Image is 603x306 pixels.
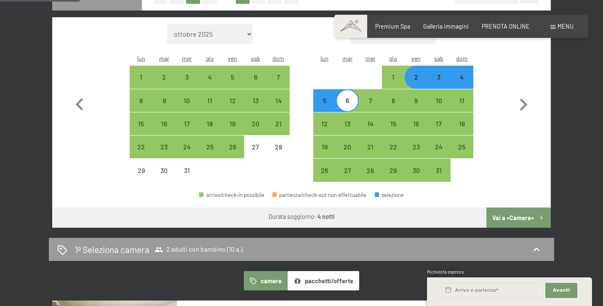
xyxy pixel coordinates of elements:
[176,136,198,158] div: Wed Dec 24 2025
[268,144,289,165] div: 28
[268,74,289,95] div: 7
[176,66,198,88] div: arrivo/check-in possibile
[382,89,405,112] div: arrivo/check-in possibile
[382,136,405,158] div: arrivo/check-in possibile
[318,213,335,220] b: 4 notti
[176,112,198,135] div: arrivo/check-in possibile
[451,144,472,165] div: 25
[198,89,221,112] div: arrivo/check-in possibile
[221,89,244,112] div: arrivo/check-in possibile
[428,144,449,165] div: 24
[131,167,152,188] div: 29
[222,144,243,165] div: 26
[427,66,450,88] div: Sat Jan 03 2026
[244,271,288,290] button: camere
[482,23,530,30] span: PRENOTA ONLINE
[360,97,381,118] div: 7
[553,287,570,294] span: Avanti
[405,112,427,135] div: Fri Jan 16 2026
[313,159,336,181] div: arrivo/check-in possibile
[383,97,404,118] div: 8
[152,89,175,112] div: Tue Dec 09 2025
[130,112,152,135] div: Mon Dec 15 2025
[451,89,473,112] div: Sun Jan 11 2026
[176,66,198,88] div: Wed Dec 03 2025
[451,112,473,135] div: arrivo/check-in possibile
[511,24,536,182] button: Mese successivo
[130,159,152,181] div: Mon Dec 29 2025
[456,55,468,62] abbr: domenica
[131,74,152,95] div: 1
[152,159,175,181] div: Tue Dec 30 2025
[405,66,427,88] div: Fri Jan 02 2026
[313,89,336,112] div: Mon Jan 05 2026
[336,159,359,181] div: Tue Jan 27 2026
[451,120,472,141] div: 18
[152,136,175,158] div: arrivo/check-in possibile
[269,213,335,221] div: Durata soggiorno:
[130,89,152,112] div: Mon Dec 08 2025
[366,55,376,62] abbr: mercoledì
[222,120,243,141] div: 19
[360,120,381,141] div: 14
[137,55,145,62] abbr: lunedì
[427,136,450,158] div: Sat Jan 24 2026
[336,89,359,112] div: Tue Jan 06 2026
[423,23,469,30] a: Galleria immagini
[313,136,336,158] div: Mon Jan 19 2026
[336,159,359,181] div: arrivo/check-in possibile
[155,245,243,254] span: 2 adulti con bambino (10 a.)
[199,97,220,118] div: 11
[451,136,473,158] div: arrivo/check-in possibile
[221,89,244,112] div: Fri Dec 12 2025
[434,55,443,62] abbr: sabato
[411,55,421,62] abbr: venerdì
[451,136,473,158] div: Sun Jan 25 2026
[427,112,450,135] div: Sat Jan 17 2026
[337,120,358,141] div: 13
[389,55,397,62] abbr: giovedì
[382,159,405,181] div: arrivo/check-in possibile
[272,192,367,198] div: partenza/check-out non effettuabile
[337,167,358,188] div: 27
[152,89,175,112] div: arrivo/check-in possibile
[198,136,221,158] div: arrivo/check-in possibile
[427,89,450,112] div: Sat Jan 10 2026
[251,55,260,62] abbr: sabato
[182,55,192,62] abbr: mercoledì
[383,167,404,188] div: 29
[152,112,175,135] div: Tue Dec 16 2025
[268,120,289,141] div: 21
[222,97,243,118] div: 12
[267,89,290,112] div: arrivo/check-in possibile
[153,144,174,165] div: 23
[375,23,410,30] span: Premium Spa
[244,112,267,135] div: Sat Dec 20 2025
[313,136,336,158] div: arrivo/check-in possibile
[486,208,551,228] button: Vai a «Camera»
[427,136,450,158] div: arrivo/check-in possibile
[336,136,359,158] div: Tue Jan 20 2026
[130,89,152,112] div: arrivo/check-in possibile
[405,159,427,181] div: Fri Jan 30 2026
[336,112,359,135] div: arrivo/check-in possibile
[199,192,264,198] div: arrivo/check-in possibile
[176,89,198,112] div: Wed Dec 10 2025
[336,112,359,135] div: Tue Jan 13 2026
[267,136,290,158] div: arrivo/check-in non effettuabile
[427,159,450,181] div: Sat Jan 31 2026
[130,112,152,135] div: arrivo/check-in possibile
[244,89,267,112] div: arrivo/check-in possibile
[314,97,335,118] div: 5
[267,112,290,135] div: Sun Dec 21 2025
[75,243,149,255] h2: 1º Seleziona camera
[159,55,169,62] abbr: martedì
[244,112,267,135] div: arrivo/check-in possibile
[383,120,404,141] div: 15
[176,159,198,181] div: arrivo/check-in non effettuabile
[359,159,382,181] div: Wed Jan 28 2026
[359,112,382,135] div: Wed Jan 14 2026
[221,66,244,88] div: arrivo/check-in possibile
[428,74,449,95] div: 3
